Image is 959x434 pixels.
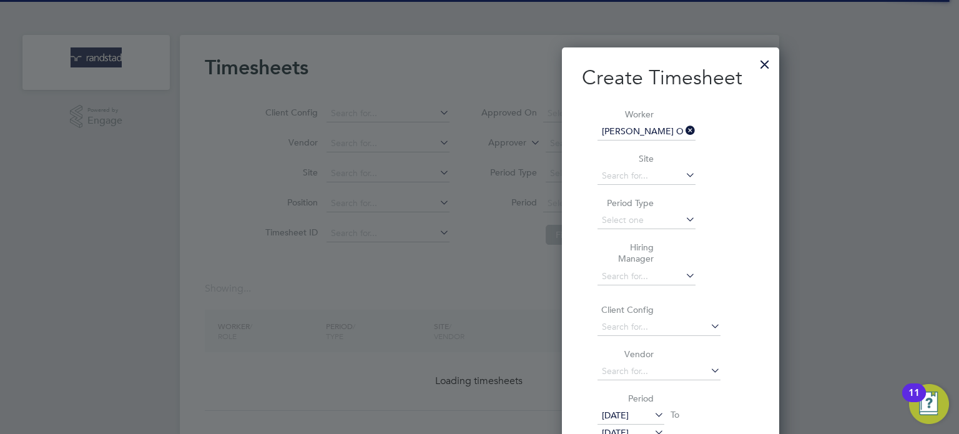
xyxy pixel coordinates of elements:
[602,410,629,421] span: [DATE]
[909,384,949,424] button: Open Resource Center, 11 new notifications
[598,242,654,264] label: Hiring Manager
[598,153,654,164] label: Site
[667,407,683,423] span: To
[598,348,654,360] label: Vendor
[582,65,759,91] h2: Create Timesheet
[598,123,696,141] input: Search for...
[598,268,696,285] input: Search for...
[598,167,696,185] input: Search for...
[598,304,654,315] label: Client Config
[598,363,720,380] input: Search for...
[598,212,696,229] input: Select one
[598,197,654,209] label: Period Type
[598,318,720,336] input: Search for...
[598,393,654,404] label: Period
[598,109,654,120] label: Worker
[908,393,920,409] div: 11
